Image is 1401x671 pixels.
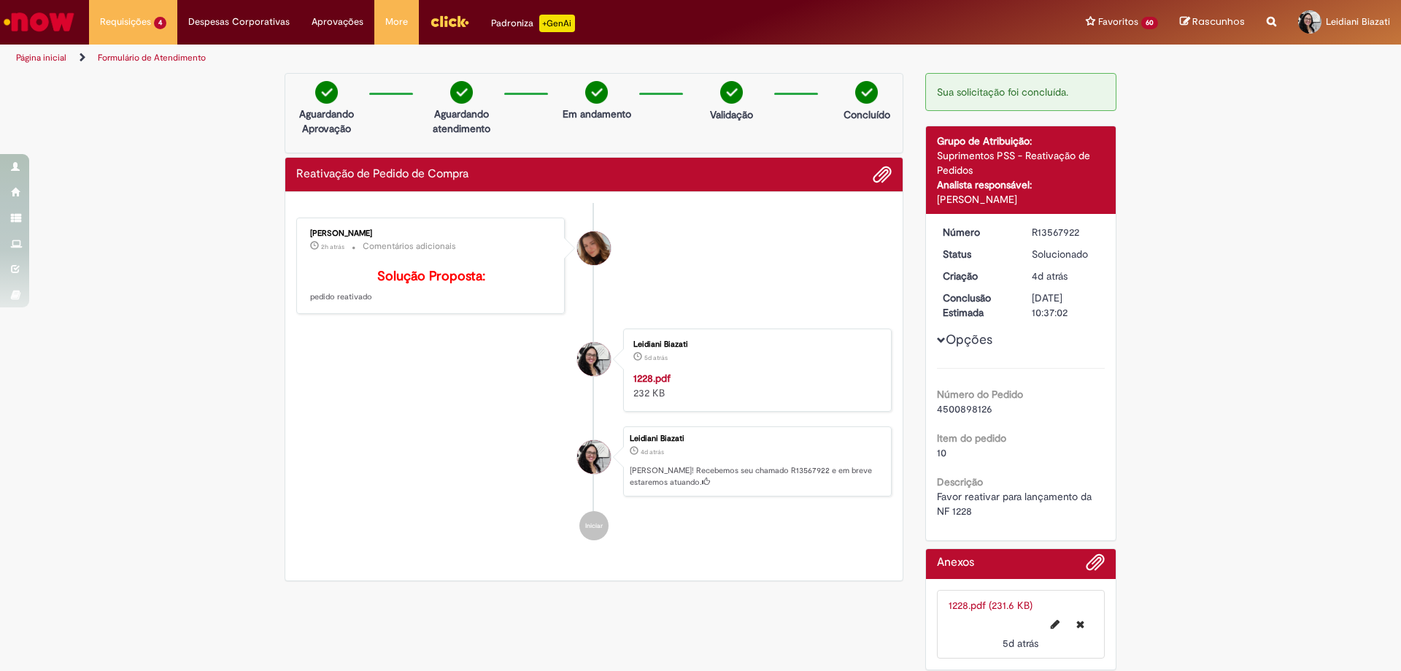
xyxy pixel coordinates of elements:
div: Leidiani Biazati [577,440,611,474]
b: Descrição [937,475,983,488]
button: Editar nome de arquivo 1228.pdf [1042,613,1068,636]
div: [PERSON_NAME] [310,229,553,238]
a: Formulário de Atendimento [98,52,206,64]
time: 29/09/2025 13:19:49 [321,242,344,251]
p: Em andamento [563,107,631,121]
button: Adicionar anexos [873,165,892,184]
span: Favor reativar para lançamento da NF 1228 [937,490,1095,518]
span: 4500898126 [937,402,992,415]
img: check-circle-green.png [585,81,608,104]
p: [PERSON_NAME]! Recebemos seu chamado R13567922 e em breve estaremos atuando. [630,465,884,488]
p: pedido reativado [310,269,553,303]
div: Sua solicitação foi concluída. [925,73,1117,111]
span: Favoritos [1098,15,1138,29]
div: Gabriela Marchetti Ribessi [577,231,611,265]
img: click_logo_yellow_360x200.png [430,10,469,32]
div: Analista responsável: [937,177,1105,192]
b: Item do pedido [937,432,1006,445]
button: Excluir 1228.pdf [1068,613,1093,636]
span: Despesas Corporativas [188,15,290,29]
span: Rascunhos [1192,15,1245,28]
span: Leidiani Biazati [1326,15,1390,28]
b: Número do Pedido [937,388,1023,401]
span: 2h atrás [321,242,344,251]
span: More [385,15,408,29]
h2: Anexos [937,556,974,570]
time: 25/09/2025 16:40:49 [641,448,664,456]
ul: Trilhas de página [11,45,923,72]
a: Rascunhos [1180,15,1245,29]
span: 4 [154,17,166,29]
div: 232 KB [633,371,876,400]
span: 60 [1141,17,1158,29]
div: Leidiani Biazati [630,434,884,443]
dt: Criação [932,269,1022,283]
span: 4d atrás [1032,269,1068,283]
div: 25/09/2025 16:40:49 [1032,269,1100,283]
span: Aprovações [312,15,363,29]
span: 5d atrás [1003,637,1038,650]
b: Solução Proposta: [377,268,485,285]
div: Suprimentos PSS - Reativação de Pedidos [937,148,1105,177]
span: 5d atrás [644,353,668,362]
dt: Número [932,225,1022,239]
p: Aguardando atendimento [426,107,497,136]
div: R13567922 [1032,225,1100,239]
dt: Status [932,247,1022,261]
img: ServiceNow [1,7,77,37]
time: 25/09/2025 12:15:33 [1003,637,1038,650]
p: Concluído [844,107,890,122]
img: check-circle-green.png [315,81,338,104]
li: Leidiani Biazati [296,426,892,496]
a: 1228.pdf (231.6 KB) [949,599,1033,612]
ul: Histórico de tíquete [296,203,892,555]
div: Padroniza [491,15,575,32]
div: [PERSON_NAME] [937,192,1105,207]
time: 25/09/2025 16:40:49 [1032,269,1068,283]
p: Validação [710,107,753,122]
img: check-circle-green.png [450,81,473,104]
time: 25/09/2025 12:15:33 [644,353,668,362]
img: check-circle-green.png [855,81,878,104]
p: +GenAi [539,15,575,32]
div: Solucionado [1032,247,1100,261]
a: Página inicial [16,52,66,64]
span: 10 [937,446,946,459]
p: Aguardando Aprovação [291,107,362,136]
span: Requisições [100,15,151,29]
h2: Reativação de Pedido de Compra Histórico de tíquete [296,168,468,181]
div: [DATE] 10:37:02 [1032,291,1100,320]
div: Leidiani Biazati [633,340,876,349]
div: Leidiani Biazati [577,342,611,376]
dt: Conclusão Estimada [932,291,1022,320]
small: Comentários adicionais [363,240,456,253]
div: Grupo de Atribuição: [937,134,1105,148]
a: 1228.pdf [633,372,671,385]
img: check-circle-green.png [720,81,743,104]
span: 4d atrás [641,448,664,456]
button: Adicionar anexos [1086,553,1105,579]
